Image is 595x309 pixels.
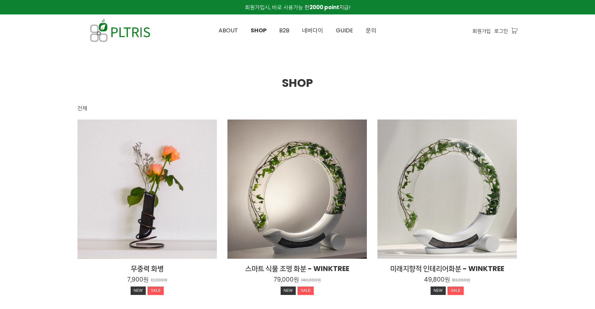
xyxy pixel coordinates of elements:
[359,15,383,46] a: 문의
[302,26,323,34] span: 네버다이
[301,278,321,283] p: 140,000원
[424,276,450,283] p: 49,800원
[472,27,491,35] a: 회원가입
[151,278,168,283] p: 12,000원
[77,264,217,273] h2: 무중력 화병
[282,75,313,91] span: SHOP
[296,15,330,46] a: 네버다이
[336,26,353,34] span: GUIDE
[251,26,267,34] span: SHOP
[212,15,244,46] a: ABOUT
[279,26,289,34] span: B2B
[127,276,149,283] p: 7,900원
[281,287,296,295] div: NEW
[377,264,517,273] h2: 미래지향적 인테리어화분 - WINKTREE
[366,26,376,34] span: 문의
[77,264,217,297] a: 무중력 화병 7,900원 12,000원 NEWSALE
[309,4,339,11] strong: 2000 point
[297,287,314,295] div: SALE
[244,15,273,46] a: SHOP
[245,4,350,11] span: 회원가입시, 바로 사용가능 한 지급!
[219,26,238,34] span: ABOUT
[494,27,508,35] a: 로그인
[148,287,164,295] div: SALE
[330,15,359,46] a: GUIDE
[227,264,367,273] h2: 스마트 식물 조명 화분 - WINKTREE
[431,287,446,295] div: NEW
[447,287,464,295] div: SALE
[273,15,296,46] a: B2B
[131,287,146,295] div: NEW
[227,264,367,297] a: 스마트 식물 조명 화분 - WINKTREE 79,000원 140,000원 NEWSALE
[274,276,299,283] p: 79,000원
[377,264,517,297] a: 미래지향적 인테리어화분 - WINKTREE 49,800원 83,000원 NEWSALE
[77,104,87,112] div: 전체
[452,278,470,283] p: 83,000원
